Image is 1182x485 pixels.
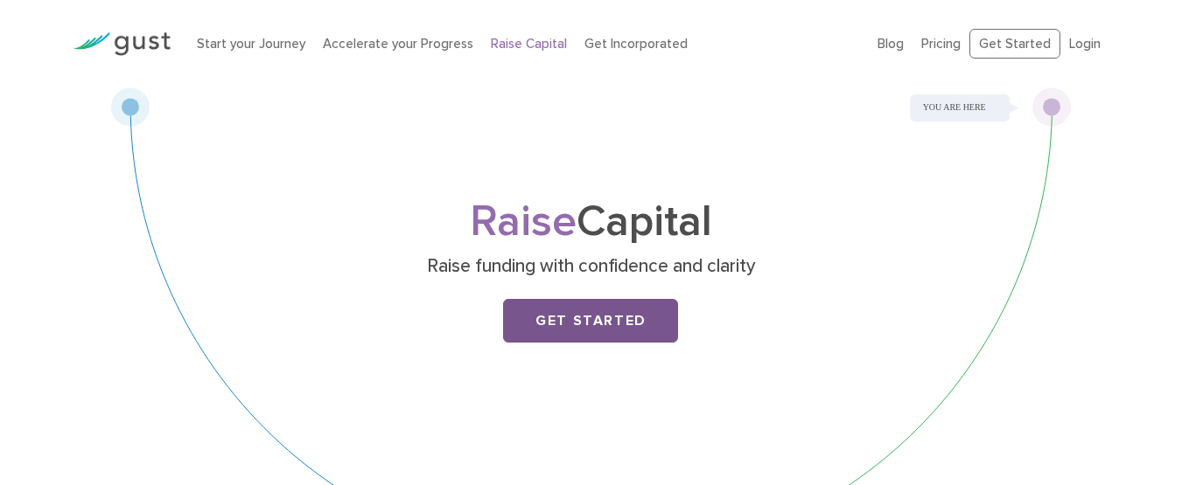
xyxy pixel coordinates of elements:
p: Raise funding with confidence and clarity [252,254,930,279]
a: Get Started [969,29,1060,59]
a: Raise Capital [491,36,567,52]
img: Gust Logo [73,32,171,56]
a: Get Started [503,299,678,343]
a: Get Incorporated [584,36,688,52]
a: Pricing [921,36,961,52]
span: Raise [470,196,577,247]
a: Login [1069,36,1101,52]
a: Accelerate your Progress [323,36,473,52]
a: Start your Journey [197,36,305,52]
h1: Capital [245,202,936,242]
a: Blog [878,36,904,52]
